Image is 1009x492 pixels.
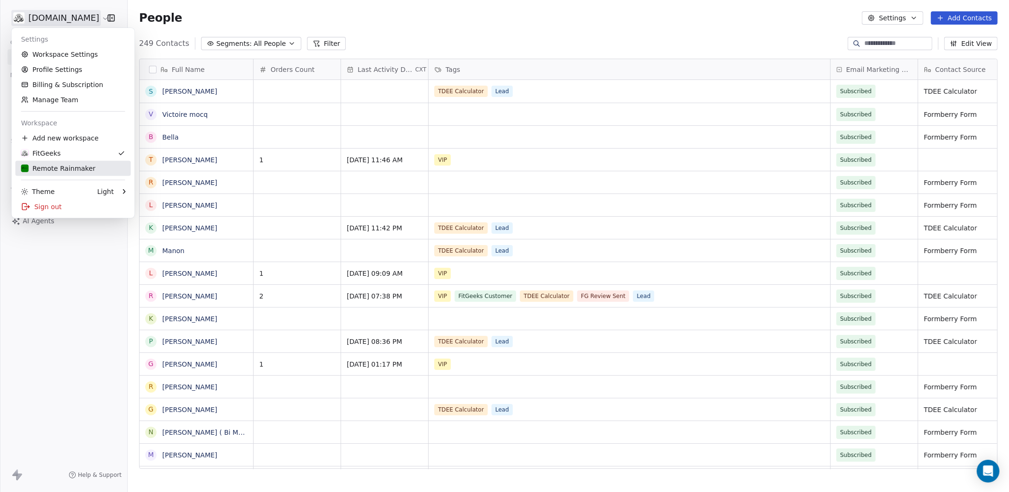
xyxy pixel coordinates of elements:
div: FitGeeks [21,149,61,158]
div: Remote Rainmaker [21,164,95,173]
div: Workspace [15,115,131,131]
div: Theme [21,187,54,196]
img: logo_orange.svg [15,15,23,23]
img: RR%20Logo%20%20Black%20(2).png [21,165,28,172]
div: v 4.0.25 [26,15,46,23]
img: 1000.jpg [21,149,28,157]
a: Profile Settings [15,62,131,77]
img: tab_keywords_by_traffic_grey.svg [94,55,102,62]
a: Billing & Subscription [15,77,131,92]
div: Add new workspace [15,131,131,146]
div: Light [97,187,114,196]
img: tab_domain_overview_orange.svg [26,55,33,62]
div: Domain: [DOMAIN_NAME] [25,25,104,32]
a: Manage Team [15,92,131,107]
img: website_grey.svg [15,25,23,32]
div: Keywords by Traffic [105,56,159,62]
div: Domain Overview [36,56,85,62]
a: Workspace Settings [15,47,131,62]
div: Sign out [15,199,131,214]
div: Settings [15,32,131,47]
